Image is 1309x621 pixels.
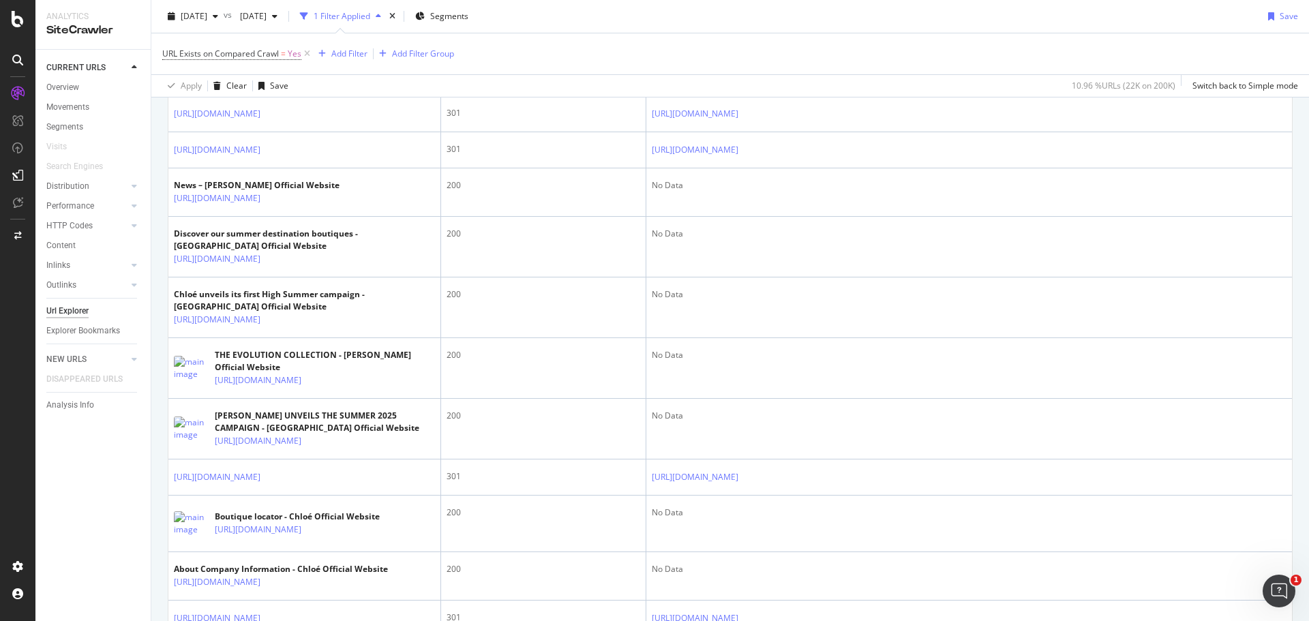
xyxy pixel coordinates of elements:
[174,228,435,252] div: Discover our summer destination boutiques - [GEOGRAPHIC_DATA] Official Website
[174,563,388,575] div: About Company Information - Chloé Official Website
[46,304,89,318] div: Url Explorer
[174,356,208,380] img: main image
[46,352,87,367] div: NEW URLS
[652,143,738,157] a: [URL][DOMAIN_NAME]
[208,75,247,97] button: Clear
[46,140,80,154] a: Visits
[215,410,435,434] div: [PERSON_NAME] UNVEILS THE SUMMER 2025 CAMPAIGN - [GEOGRAPHIC_DATA] Official Website
[174,179,340,192] div: News – [PERSON_NAME] Official Website
[46,61,127,75] a: CURRENT URLS
[392,48,454,59] div: Add Filter Group
[374,46,454,62] button: Add Filter Group
[46,11,140,22] div: Analytics
[46,239,141,253] a: Content
[46,398,94,412] div: Analysis Info
[46,80,141,95] a: Overview
[46,258,127,273] a: Inlinks
[652,563,1287,575] div: No Data
[46,140,67,154] div: Visits
[215,511,380,523] div: Boutique locator - Chloé Official Website
[174,470,260,484] a: [URL][DOMAIN_NAME]
[46,120,83,134] div: Segments
[253,75,288,97] button: Save
[447,470,640,483] div: 301
[447,179,640,192] div: 200
[652,228,1287,240] div: No Data
[46,199,94,213] div: Performance
[313,46,367,62] button: Add Filter
[1192,80,1298,91] div: Switch back to Simple mode
[314,10,370,22] div: 1 Filter Applied
[652,470,738,484] a: [URL][DOMAIN_NAME]
[46,258,70,273] div: Inlinks
[46,100,141,115] a: Movements
[215,434,301,448] a: [URL][DOMAIN_NAME]
[1072,80,1175,91] div: 10.96 % URLs ( 22K on 200K )
[174,288,435,313] div: Chloé unveils its first High Summer campaign - [GEOGRAPHIC_DATA] Official Website
[46,372,136,387] a: DISAPPEARED URLS
[162,5,224,27] button: [DATE]
[46,199,127,213] a: Performance
[410,5,474,27] button: Segments
[162,48,279,59] span: URL Exists on Compared Crawl
[652,506,1287,519] div: No Data
[46,160,103,174] div: Search Engines
[46,239,76,253] div: Content
[46,22,140,38] div: SiteCrawler
[1187,75,1298,97] button: Switch back to Simple mode
[295,5,387,27] button: 1 Filter Applied
[215,349,435,374] div: THE EVOLUTION COLLECTION - [PERSON_NAME] Official Website
[447,410,640,422] div: 200
[447,107,640,119] div: 301
[174,107,260,121] a: [URL][DOMAIN_NAME]
[235,10,267,22] span: 2025 Aug. 28th
[46,324,120,338] div: Explorer Bookmarks
[447,228,640,240] div: 200
[181,10,207,22] span: 2025 Aug. 29th
[270,80,288,91] div: Save
[162,75,202,97] button: Apply
[174,143,260,157] a: [URL][DOMAIN_NAME]
[46,219,127,233] a: HTTP Codes
[181,80,202,91] div: Apply
[1280,10,1298,22] div: Save
[46,179,127,194] a: Distribution
[174,313,260,327] a: [URL][DOMAIN_NAME]
[447,143,640,155] div: 301
[1263,5,1298,27] button: Save
[447,349,640,361] div: 200
[46,120,141,134] a: Segments
[224,9,235,20] span: vs
[215,523,301,536] a: [URL][DOMAIN_NAME]
[174,575,260,589] a: [URL][DOMAIN_NAME]
[387,10,398,23] div: times
[215,374,301,387] a: [URL][DOMAIN_NAME]
[46,80,79,95] div: Overview
[46,352,127,367] a: NEW URLS
[1291,575,1302,586] span: 1
[46,179,89,194] div: Distribution
[281,48,286,59] span: =
[447,288,640,301] div: 200
[174,416,208,441] img: main image
[46,324,141,338] a: Explorer Bookmarks
[46,61,106,75] div: CURRENT URLS
[331,48,367,59] div: Add Filter
[46,372,123,387] div: DISAPPEARED URLS
[652,349,1287,361] div: No Data
[46,100,89,115] div: Movements
[652,107,738,121] a: [URL][DOMAIN_NAME]
[46,219,93,233] div: HTTP Codes
[288,44,301,63] span: Yes
[652,288,1287,301] div: No Data
[226,80,247,91] div: Clear
[1263,575,1295,607] iframe: Intercom live chat
[652,179,1287,192] div: No Data
[447,506,640,519] div: 200
[46,304,141,318] a: Url Explorer
[46,398,141,412] a: Analysis Info
[447,563,640,575] div: 200
[652,410,1287,422] div: No Data
[174,511,208,536] img: main image
[46,278,76,292] div: Outlinks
